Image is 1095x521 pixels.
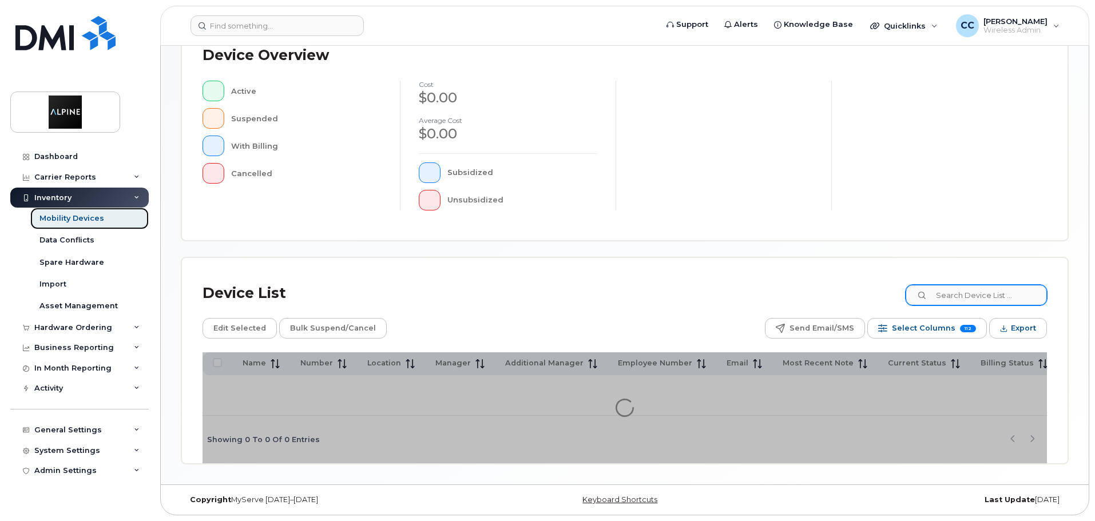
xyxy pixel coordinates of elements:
span: 112 [960,325,976,332]
input: Find something... [191,15,364,36]
div: Unsubsidized [447,190,598,210]
span: Send Email/SMS [789,320,854,337]
span: Knowledge Base [784,19,853,30]
button: Select Columns 112 [867,318,987,339]
span: Export [1011,320,1036,337]
input: Search Device List ... [906,285,1047,305]
button: Export [989,318,1047,339]
a: Alerts [716,13,766,36]
span: Support [676,19,708,30]
button: Send Email/SMS [765,318,865,339]
a: Support [658,13,716,36]
span: CC [961,19,974,33]
strong: Last Update [985,495,1035,504]
div: Quicklinks [862,14,946,37]
span: Select Columns [892,320,955,337]
span: Edit Selected [213,320,266,337]
div: Subsidized [447,162,598,183]
button: Edit Selected [203,318,277,339]
div: Suspended [231,108,382,129]
h4: cost [419,81,597,88]
span: Wireless Admin [983,26,1048,35]
div: With Billing [231,136,382,156]
strong: Copyright [190,495,231,504]
div: Device List [203,279,286,308]
div: [DATE] [772,495,1068,504]
span: Quicklinks [884,21,926,30]
h4: Average cost [419,117,597,124]
span: Alerts [734,19,758,30]
div: Device Overview [203,41,329,70]
div: Clara Coelho [948,14,1068,37]
a: Knowledge Base [766,13,861,36]
a: Keyboard Shortcuts [582,495,657,504]
div: Cancelled [231,163,382,184]
div: $0.00 [419,88,597,108]
div: Active [231,81,382,101]
button: Bulk Suspend/Cancel [279,318,387,339]
div: $0.00 [419,124,597,144]
div: MyServe [DATE]–[DATE] [181,495,477,504]
span: [PERSON_NAME] [983,17,1048,26]
span: Bulk Suspend/Cancel [290,320,376,337]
